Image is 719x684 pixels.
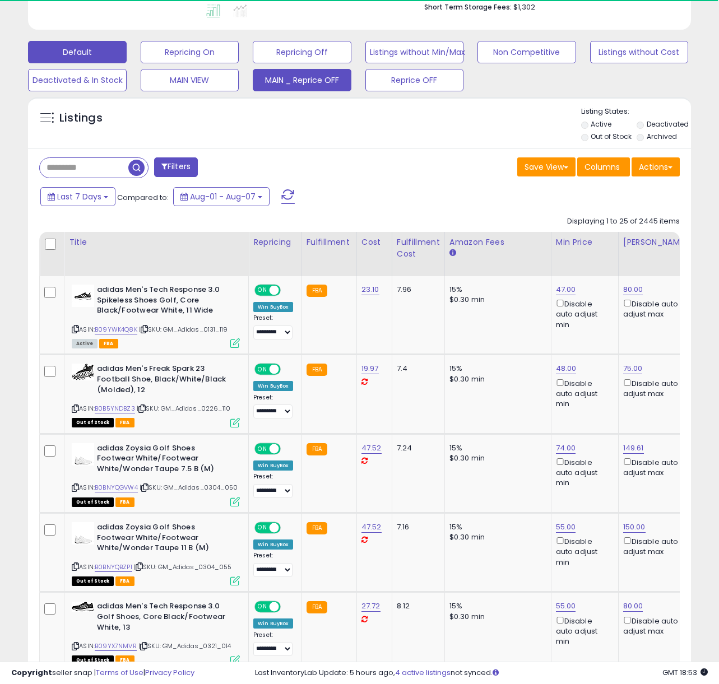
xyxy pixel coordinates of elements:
[623,236,690,248] div: [PERSON_NAME]
[72,418,114,427] span: All listings that are currently out of stock and unavailable for purchase on Amazon
[95,404,135,413] a: B0B5YNDBZ3
[279,523,297,533] span: OFF
[72,339,98,348] span: All listings currently available for purchase on Amazon
[623,443,644,454] a: 149.61
[517,157,576,176] button: Save View
[567,216,680,227] div: Displaying 1 to 25 of 2445 items
[556,456,610,488] div: Disable auto adjust min
[556,297,610,330] div: Disable auto adjust min
[585,161,620,173] span: Columns
[662,667,708,678] span: 2025-08-15 18:53 GMT
[95,325,137,334] a: B09YWK4Q8K
[449,601,542,611] div: 15%
[95,483,138,492] a: B0BNYQGVW4
[397,443,436,453] div: 7.24
[449,612,542,622] div: $0.30 min
[623,284,643,295] a: 80.00
[623,522,646,533] a: 150.00
[556,535,610,567] div: Disable auto adjust min
[556,601,576,612] a: 55.00
[253,394,293,419] div: Preset:
[141,69,239,91] button: MAIN VIEW
[365,69,464,91] button: Reprice OFF
[154,157,198,177] button: Filters
[28,69,127,91] button: Deactivated & In Stock
[72,576,114,586] span: All listings that are currently out of stock and unavailable for purchase on Amazon
[72,443,240,505] div: ASIN:
[253,460,293,471] div: Win BuyBox
[97,443,233,477] b: adidas Zoysia Golf Shoes Footwear White/Footwear White/Wonder Taupe 7.5 B (M)
[253,236,297,248] div: Repricing
[449,522,542,532] div: 15%
[449,532,542,542] div: $0.30 min
[59,110,103,126] h5: Listings
[591,119,611,129] label: Active
[173,187,270,206] button: Aug-01 - Aug-07
[307,443,327,455] small: FBA
[256,444,270,453] span: ON
[96,667,143,678] a: Terms of Use
[72,364,240,426] div: ASIN:
[556,284,576,295] a: 47.00
[145,667,194,678] a: Privacy Policy
[449,248,456,258] small: Amazon Fees.
[138,641,231,650] span: | SKU: GM_Adidas_0321_014
[72,522,240,584] div: ASIN:
[397,236,440,260] div: Fulfillment Cost
[424,2,512,12] b: Short Term Storage Fees:
[397,522,436,532] div: 7.16
[97,285,233,319] b: adidas Men's Tech Response 3.0 Spikeless Shoes Golf, Core Black/Footwear White, 11 Wide
[307,601,327,613] small: FBA
[256,602,270,612] span: ON
[256,286,270,295] span: ON
[361,363,379,374] a: 19.97
[556,443,576,454] a: 74.00
[256,365,270,374] span: ON
[253,69,351,91] button: MAIN _ Reprice OFF
[253,302,293,312] div: Win BuyBox
[449,236,546,248] div: Amazon Fees
[72,285,94,307] img: 31QUoOu+iBL._SL40_.jpg
[556,615,610,647] div: Disable auto adjust min
[97,601,233,635] b: adidas Men's Tech Response 3.0 Golf Shoes, Core Black/Footwear White, 13
[623,363,643,374] a: 75.00
[72,602,94,612] img: 31YMjP-VBcL._SL40_.jpg
[397,364,436,374] div: 7.4
[365,41,464,63] button: Listings without Min/Max
[141,41,239,63] button: Repricing On
[307,285,327,297] small: FBA
[72,364,94,380] img: 41i6rR-IZJL._SL40_.jpg
[449,285,542,295] div: 15%
[397,601,436,611] div: 8.12
[72,285,240,347] div: ASIN:
[97,522,233,556] b: adidas Zoysia Golf Shoes Footwear White/Footwear White/Wonder Taupe 11 B (M)
[591,132,632,141] label: Out of Stock
[255,668,708,678] div: Last InventoryLab Update: 5 hours ago, not synced.
[253,539,293,550] div: Win BuyBox
[623,297,686,319] div: Disable auto adjust max
[253,381,293,391] div: Win BuyBox
[117,192,169,203] span: Compared to:
[513,2,535,12] span: $1,302
[623,601,643,612] a: 80.00
[115,418,134,427] span: FBA
[253,473,293,498] div: Preset:
[69,236,244,248] div: Title
[95,641,137,651] a: B09YX7NMVR
[253,314,293,339] div: Preset:
[307,522,327,534] small: FBA
[139,325,228,334] span: | SKU: GM_Adidas_0131_119
[307,236,352,248] div: Fulfillment
[581,106,691,117] p: Listing States:
[556,363,577,374] a: 48.00
[190,191,256,202] span: Aug-01 - Aug-07
[11,668,194,678] div: seller snap | |
[279,602,297,612] span: OFF
[72,443,94,466] img: 21yNuWsQDSL._SL40_.jpg
[361,443,382,454] a: 47.52
[623,377,686,399] div: Disable auto adjust max
[307,364,327,376] small: FBA
[279,365,297,374] span: OFF
[40,187,115,206] button: Last 7 Days
[623,456,686,478] div: Disable auto adjust max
